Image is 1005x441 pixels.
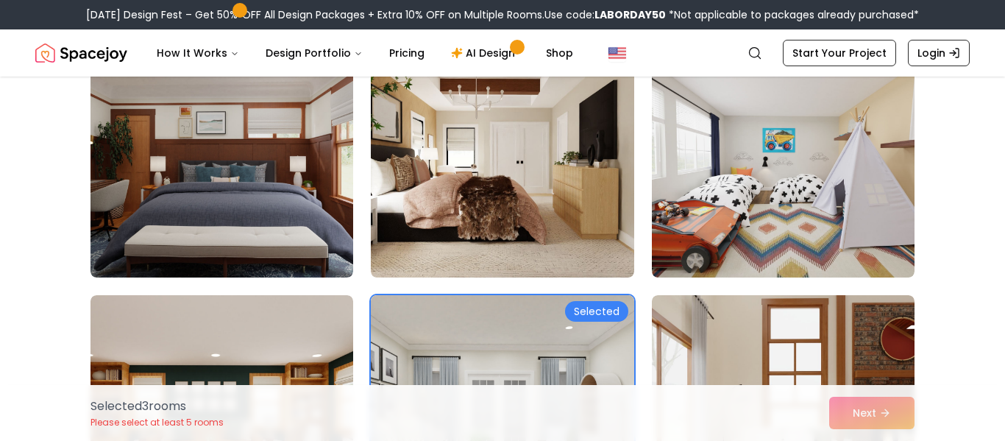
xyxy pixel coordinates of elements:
div: [DATE] Design Fest – Get 50% OFF All Design Packages + Extra 10% OFF on Multiple Rooms. [86,7,919,22]
p: Selected 3 room s [90,398,224,415]
span: Use code: [544,7,666,22]
img: Spacejoy Logo [35,38,127,68]
p: Please select at least 5 rooms [90,417,224,428]
span: *Not applicable to packages already purchased* [666,7,919,22]
nav: Main [145,38,585,68]
a: Login [908,40,970,66]
a: AI Design [439,38,531,68]
a: Pricing [377,38,436,68]
nav: Global [35,29,970,77]
img: United States [608,44,626,62]
a: Shop [534,38,585,68]
a: Spacejoy [35,38,127,68]
img: Room room-52 [90,42,353,278]
button: How It Works [145,38,251,68]
a: Start Your Project [783,40,896,66]
img: Room room-53 [371,42,633,278]
img: Room room-54 [652,42,915,278]
div: Selected [565,301,628,322]
button: Design Portfolio [254,38,374,68]
b: LABORDAY50 [594,7,666,22]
